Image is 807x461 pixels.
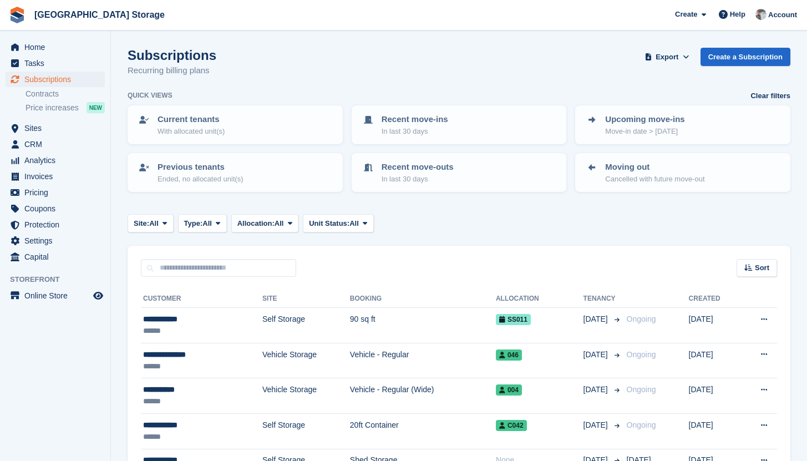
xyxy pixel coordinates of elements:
a: menu [6,249,105,265]
p: Upcoming move-ins [605,113,684,126]
span: [DATE] [583,313,610,325]
button: Site: All [128,214,174,232]
p: Ended, no allocated unit(s) [158,174,243,185]
h1: Subscriptions [128,48,216,63]
span: Price increases [26,103,79,113]
a: menu [6,185,105,200]
a: menu [6,136,105,152]
a: Contracts [26,89,105,99]
td: Vehicle - Regular (Wide) [350,378,496,414]
span: Tasks [24,55,91,71]
a: Upcoming move-ins Move-in date > [DATE] [576,107,789,143]
span: All [149,218,159,229]
a: Current tenants With allocated unit(s) [129,107,342,143]
a: menu [6,39,105,55]
button: Unit Status: All [303,214,373,232]
a: menu [6,217,105,232]
p: With allocated unit(s) [158,126,225,137]
span: Storefront [10,274,110,285]
td: 20ft Container [350,413,496,449]
a: menu [6,169,105,184]
span: Settings [24,233,91,249]
img: Will Strivens [755,9,767,20]
span: C042 [496,420,527,431]
a: menu [6,55,105,71]
span: All [275,218,284,229]
p: In last 30 days [382,174,454,185]
td: [DATE] [689,413,740,449]
span: Analytics [24,153,91,168]
span: Online Store [24,288,91,303]
span: 046 [496,349,522,361]
span: [DATE] [583,349,610,361]
span: Account [768,9,797,21]
span: Ongoing [627,421,656,429]
button: Export [643,48,692,66]
span: [DATE] [583,384,610,396]
a: Moving out Cancelled with future move-out [576,154,789,191]
span: All [349,218,359,229]
span: 004 [496,384,522,396]
span: Protection [24,217,91,232]
span: SS011 [496,314,531,325]
span: Ongoing [627,385,656,394]
td: Self Storage [262,413,350,449]
span: Sort [755,262,769,273]
th: Allocation [496,290,583,308]
span: Home [24,39,91,55]
a: menu [6,120,105,136]
span: CRM [24,136,91,152]
p: Cancelled with future move-out [605,174,704,185]
th: Tenancy [583,290,622,308]
span: Help [730,9,745,20]
td: Vehicle Storage [262,378,350,414]
span: Ongoing [627,350,656,359]
a: menu [6,233,105,249]
td: Vehicle - Regular [350,343,496,378]
p: Recurring billing plans [128,64,216,77]
td: [DATE] [689,308,740,343]
img: stora-icon-8386f47178a22dfd0bd8f6a31ec36ba5ce8667c1dd55bd0f319d3a0aa187defe.svg [9,7,26,23]
span: All [202,218,212,229]
a: [GEOGRAPHIC_DATA] Storage [30,6,169,24]
button: Allocation: All [231,214,299,232]
span: Export [656,52,678,63]
p: Moving out [605,161,704,174]
a: menu [6,72,105,87]
span: Invoices [24,169,91,184]
span: Unit Status: [309,218,349,229]
th: Customer [141,290,262,308]
h6: Quick views [128,90,172,100]
p: Current tenants [158,113,225,126]
span: Site: [134,218,149,229]
span: Pricing [24,185,91,200]
a: Create a Subscription [701,48,790,66]
td: Self Storage [262,308,350,343]
button: Type: All [178,214,227,232]
a: Previous tenants Ended, no allocated unit(s) [129,154,342,191]
td: 90 sq ft [350,308,496,343]
a: Clear filters [750,90,790,102]
p: In last 30 days [382,126,448,137]
span: Ongoing [627,315,656,323]
span: Capital [24,249,91,265]
p: Move-in date > [DATE] [605,126,684,137]
a: Recent move-outs In last 30 days [353,154,566,191]
span: Sites [24,120,91,136]
th: Booking [350,290,496,308]
span: Coupons [24,201,91,216]
span: Subscriptions [24,72,91,87]
p: Previous tenants [158,161,243,174]
a: Preview store [92,289,105,302]
span: Allocation: [237,218,275,229]
a: Price increases NEW [26,102,105,114]
td: [DATE] [689,378,740,414]
span: Type: [184,218,203,229]
a: menu [6,201,105,216]
span: [DATE] [583,419,610,431]
p: Recent move-ins [382,113,448,126]
a: menu [6,153,105,168]
p: Recent move-outs [382,161,454,174]
th: Created [689,290,740,308]
a: Recent move-ins In last 30 days [353,107,566,143]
